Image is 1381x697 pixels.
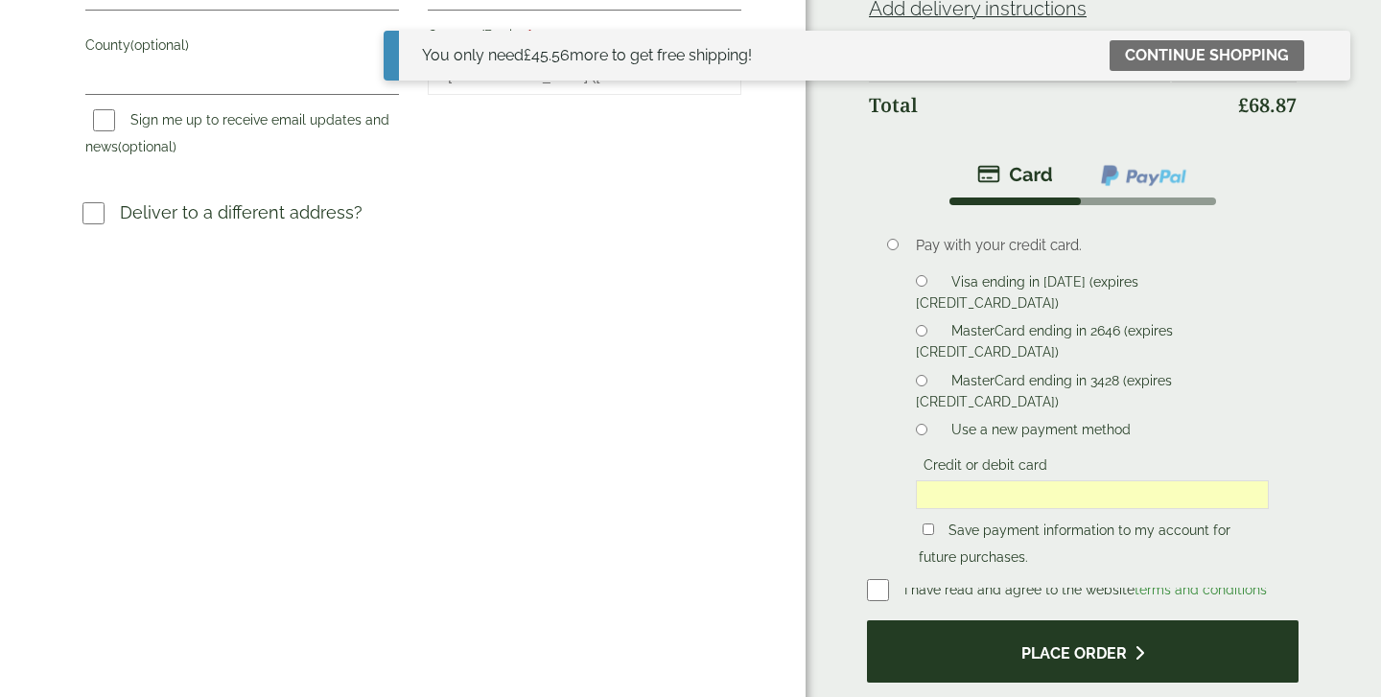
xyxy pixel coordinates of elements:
p: Pay with your credit card. [916,235,1269,256]
img: ppcp-gateway.png [1099,163,1188,188]
label: Use a new payment method [944,422,1138,443]
abbr: required [527,28,532,43]
label: MasterCard ending in 2646 (expires [CREDIT_CARD_DATA]) [916,323,1173,365]
label: Sign me up to receive email updates and news [85,112,389,160]
span: £ [1238,92,1249,118]
label: Country/Region [428,22,741,55]
label: Visa ending in [DATE] (expires [CREDIT_CARD_DATA]) [916,274,1138,316]
div: You only need more to get free shipping! [422,44,752,67]
iframe: Secure card payment input frame [922,486,1263,503]
th: Total [869,81,1170,128]
label: MasterCard ending in 3428 (expires [CREDIT_CARD_DATA]) [916,373,1172,415]
label: County [85,32,399,64]
span: (optional) [118,139,176,154]
input: Sign me up to receive email updates and news(optional) [93,109,115,131]
img: stripe.png [977,163,1053,186]
button: Place order [867,620,1299,683]
span: 45.56 [524,46,570,64]
bdi: 68.87 [1238,92,1297,118]
span: (optional) [130,37,189,53]
label: Save payment information to my account for future purchases. [919,523,1230,570]
a: Continue shopping [1110,40,1304,71]
label: Credit or debit card [916,457,1055,478]
p: Deliver to a different address? [120,199,363,225]
span: £ [524,46,531,64]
